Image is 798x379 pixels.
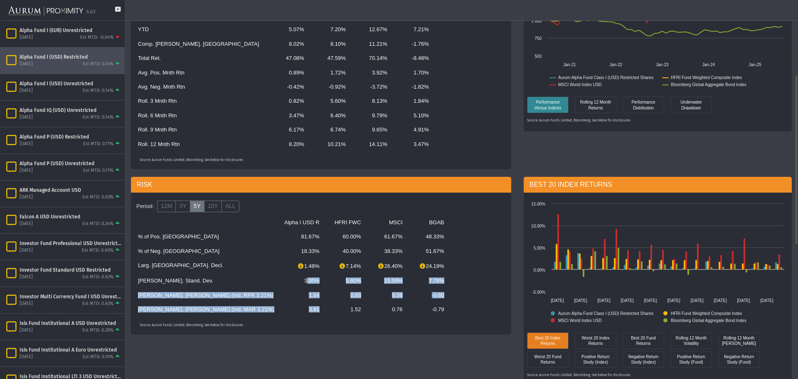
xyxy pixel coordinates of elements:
[621,298,634,303] text: [DATE]
[656,62,669,67] text: Jan-23
[20,248,33,254] div: [DATE]
[133,137,264,151] td: Roll. 12 Mnth Rtn
[625,353,662,365] div: Negative Return Study (Index)
[532,290,545,295] text: -5.00%
[309,109,351,123] td: 6.40%
[670,351,712,368] div: Positive Return Study (Fund)
[563,62,576,67] text: Jan-21
[264,51,309,65] td: 47.08%
[20,35,33,41] div: [DATE]
[309,94,351,108] td: 5.60%
[558,311,653,316] text: Aurum Alpha Fund Class I (USD) Restricted Shares
[574,298,587,303] text: [DATE]
[392,22,434,37] td: 7.21%
[575,97,616,113] div: Rolling 12 Month Returns
[670,332,712,349] div: Rolling 12 Month Volatility
[20,27,121,34] div: Alpha Fund I (EUR) Unrestricted
[392,137,434,151] td: 3.47%
[690,298,704,303] text: [DATE]
[83,61,113,67] div: Est MTD: 0.14%
[20,274,33,280] div: [DATE]
[133,80,264,94] td: Avg. Neg. Mnth Rtn
[531,19,542,23] text: 1 000
[325,274,366,288] td: 5.80%
[714,298,727,303] text: [DATE]
[264,80,309,94] td: -0.42%
[527,332,569,349] div: Best 20 Index Returns
[534,54,542,59] text: 500
[671,318,746,323] text: Bloomberg Global Aggregate Bond Index
[672,99,710,111] div: Underwater Drawdown
[366,216,408,230] td: MSCI
[670,97,712,113] div: Underwater Drawdown
[82,274,113,280] div: Est MTD: 0.62%
[20,187,121,193] div: ARK Managed Account USD
[8,2,83,20] img: Aurum-Proximity%20white.svg
[279,244,325,258] td: 18.33%
[133,258,279,274] td: Larg. [GEOGRAPHIC_DATA]. Decl.
[20,80,121,87] div: Alpha Fund I (USD) Unrestricted
[366,258,408,274] td: 26.40%
[133,302,279,317] td: [PERSON_NAME]. [PERSON_NAME] (Ind. MAR 3.21%)
[309,66,351,80] td: 1.72%
[20,327,33,334] div: [DATE]
[86,9,96,15] div: 5.0.1
[83,354,113,360] div: Est MTD: 0.10%
[408,288,449,302] td: -0.60
[133,66,264,80] td: Avg. Pos. Mnth Rtn
[558,318,602,323] text: MSCI World Index USD
[131,177,511,193] div: RISK
[527,119,788,123] p: Source: Aurum Funds Limited, Bloomberg, See below for disclosures
[392,66,434,80] td: 1.70%
[529,334,566,347] div: Best 20 Index Returns
[20,160,121,167] div: Alpha Fund P (USD) Unrestricted
[558,75,653,80] text: Aurum Alpha Fund Class I (USD) Restricted Shares
[325,230,366,244] td: 60.00%
[20,213,121,220] div: Falcon A USD Unrestricted
[351,94,392,108] td: 8.13%
[325,302,366,317] td: 1.52
[309,123,351,137] td: 6.74%
[133,94,264,108] td: Roll. 3 Mnth Rtn
[20,293,121,300] div: Investor Multi Currency Fund I USD Unrestricted
[20,61,33,67] div: [DATE]
[577,99,614,111] div: Rolling 12 Month Returns
[133,51,264,65] td: Total Ret.
[279,274,325,288] td: 3.00%
[366,244,408,258] td: 38.33%
[325,244,366,258] td: 40.00%
[20,301,33,307] div: [DATE]
[279,302,325,317] td: 3.81
[366,230,408,244] td: 61.67%
[644,298,657,303] text: [DATE]
[20,354,33,360] div: [DATE]
[264,94,309,108] td: 0.82%
[133,274,279,288] td: [PERSON_NAME]. Stand. Dev.
[222,201,239,212] label: ALL
[551,298,564,303] text: [DATE]
[366,274,408,288] td: 15.59%
[20,221,33,227] div: [DATE]
[175,201,190,212] label: 3Y
[534,268,545,272] text: 0.00%
[279,216,325,230] td: Alpha I USD R
[702,62,715,67] text: Jan-24
[625,334,662,347] div: Best 20 Fund Returns
[529,99,566,111] div: Performance Versus Indices
[264,109,309,123] td: 3.47%
[20,347,121,353] div: Isis Fund Institutional A Euro Unrestricted
[672,353,710,365] div: Positive Return Study (Fund)
[80,35,113,41] div: Est MTD: -0.04%
[309,80,351,94] td: -0.92%
[264,37,309,51] td: 8.02%
[309,51,351,65] td: 47.59%
[264,66,309,80] td: 0.89%
[625,99,662,111] div: Performance Distribution
[83,168,113,174] div: Est MTD: 0.11%
[351,123,392,137] td: 9.65%
[82,301,113,307] div: Est MTD: 0.63%
[325,216,366,230] td: HFRI FWC
[531,224,545,228] text: 10.00%
[82,221,113,227] div: Est MTD: 0.24%
[351,80,392,94] td: -3.72%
